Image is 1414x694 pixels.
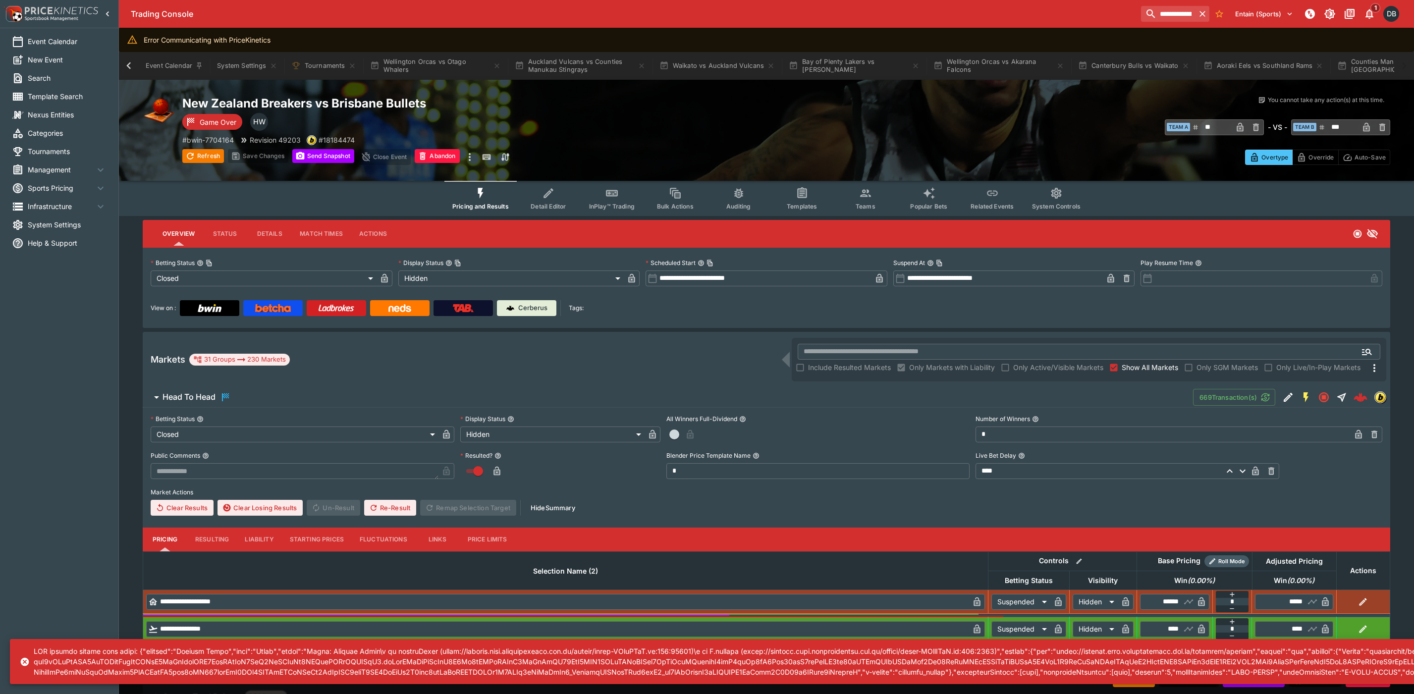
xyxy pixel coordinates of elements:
span: Tournaments [28,146,107,157]
button: Pricing [143,528,187,551]
div: Suspended [991,594,1050,610]
div: Show/hide Price Roll mode configuration. [1204,555,1249,567]
button: Clear Losing Results [218,500,303,516]
button: Re-Result [364,500,416,516]
button: Overtype [1245,150,1293,165]
button: Actions [351,222,395,246]
button: Price Limits [460,528,515,551]
span: Un-Result [307,500,360,516]
button: Closed [1315,388,1333,406]
button: Number of Winners [1032,416,1039,423]
button: Override [1292,150,1338,165]
img: PriceKinetics Logo [3,4,23,24]
button: Notifications [1360,5,1378,23]
img: Neds [388,304,411,312]
p: Resulted? [460,451,492,460]
p: All Winners Full-Dividend [666,415,737,423]
img: Sportsbook Management [25,16,78,21]
button: Documentation [1341,5,1359,23]
span: Help & Support [28,238,107,248]
span: Related Events [971,203,1014,210]
span: Team B [1293,123,1316,131]
th: Actions [1336,551,1390,589]
span: System Settings [28,219,107,230]
span: Mark an event as closed and abandoned. [415,151,459,160]
img: PriceKinetics [25,7,98,14]
span: 1 [1370,3,1381,13]
span: Roll Mode [1214,557,1249,566]
div: 7ced260a-da83-4707-becd-405efef7c7a7 [1354,390,1367,404]
p: Display Status [398,259,443,267]
p: Copy To Clipboard [182,135,234,145]
button: All Winners Full-Dividend [739,416,746,423]
img: Bwin [198,304,221,312]
p: Display Status [460,415,505,423]
div: Start From [1245,150,1390,165]
span: Only SGM Markets [1196,362,1258,373]
img: TabNZ [453,304,474,312]
p: Scheduled Start [646,259,696,267]
h5: Markets [151,354,185,365]
button: Copy To Clipboard [206,260,213,267]
p: Copy To Clipboard [319,135,355,145]
p: Game Over [200,117,236,127]
span: Infrastructure [28,201,95,212]
div: Harry Walker [250,113,268,131]
h2: Copy To Clipboard [182,96,786,111]
button: Wellington Orcas vs Otago Whalers [364,52,507,80]
img: logo-cerberus--red.svg [1354,390,1367,404]
button: Tournaments [285,52,362,80]
div: Hidden [1073,594,1118,610]
div: Event type filters [444,181,1088,216]
svg: More [1368,362,1380,374]
span: Only Live/In-Play Markets [1276,362,1360,373]
button: Auto-Save [1338,150,1390,165]
th: Adjusted Pricing [1252,551,1336,571]
button: Betting Status [197,416,204,423]
button: Fluctuations [352,528,415,551]
th: Controls [988,551,1137,571]
img: bwin [1375,392,1386,403]
span: Selection Name (2) [522,565,609,577]
span: Teams [856,203,875,210]
button: Clear Results [151,500,214,516]
div: Hidden [398,270,624,286]
p: Cerberus [518,303,547,313]
img: basketball.png [143,96,174,127]
button: SGM Enabled [1297,388,1315,406]
img: Betcha [255,304,291,312]
p: Play Resume Time [1141,259,1193,267]
button: Liability [237,528,281,551]
button: Scheduled StartCopy To Clipboard [698,260,705,267]
h6: Head To Head [163,392,216,402]
button: Refresh [182,149,224,163]
button: Copy To Clipboard [707,260,713,267]
button: Bay of Plenty Lakers vs [PERSON_NAME] [783,52,925,80]
span: Management [28,164,95,175]
span: New Event [28,54,107,65]
svg: Hidden [1366,228,1378,240]
button: Abandon [415,149,459,163]
div: 31 Groups 230 Markets [193,354,286,366]
button: more [464,149,476,165]
div: Daniel Beswick [1383,6,1399,22]
input: search [1141,6,1196,22]
span: Pricing and Results [452,203,509,210]
button: System Settings [211,52,283,80]
button: NOT Connected to PK [1301,5,1319,23]
button: Overview [155,222,203,246]
button: No Bookmarks [1211,6,1227,22]
button: Resulting [187,528,237,551]
div: Hidden [1073,621,1118,637]
a: Cerberus [497,300,556,316]
span: Only Markets with Liability [909,362,995,373]
button: Betting StatusCopy To Clipboard [197,260,204,267]
button: Open [1358,343,1376,361]
button: Display Status [507,416,514,423]
span: Categories [28,128,107,138]
p: Revision 49203 [250,135,301,145]
p: You cannot take any action(s) at this time. [1268,96,1384,105]
button: 669Transaction(s) [1193,389,1275,406]
span: Sports Pricing [28,183,95,193]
